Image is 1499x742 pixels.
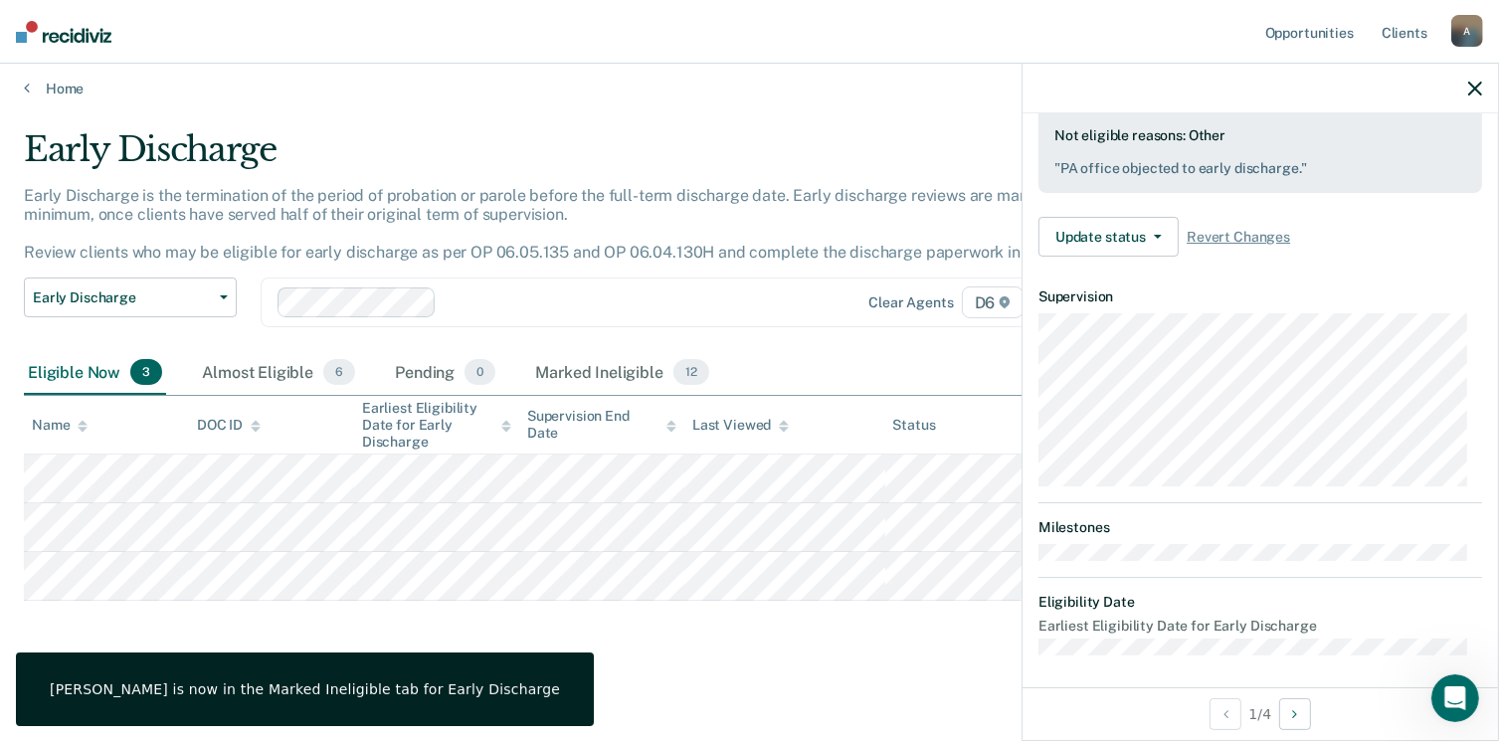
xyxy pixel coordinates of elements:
div: Clear agents [868,294,953,311]
button: Update status [1038,217,1179,257]
span: Revert Changes [1187,229,1290,246]
div: 1 / 4 [1023,687,1498,740]
button: Previous Opportunity [1210,698,1241,730]
div: Almost Eligible [198,351,359,395]
div: [PERSON_NAME] is now in the Marked Ineligible tab for Early Discharge [50,680,560,698]
div: Early Discharge [24,129,1148,186]
span: 0 [465,359,495,385]
dt: Eligibility Date [1038,594,1482,611]
div: Name [32,417,88,434]
div: A [1451,15,1483,47]
button: Next Opportunity [1279,698,1311,730]
span: 6 [323,359,355,385]
iframe: Intercom live chat [1431,674,1479,722]
dt: Earliest Eligibility Date for Early Discharge [1038,618,1482,635]
div: DOC ID [197,417,261,434]
img: Recidiviz [16,21,111,43]
div: Eligible Now [24,351,166,395]
span: 3 [130,359,162,385]
dt: Milestones [1038,519,1482,536]
span: 12 [673,359,709,385]
div: Pending [391,351,499,395]
div: Marked Ineligible [531,351,712,395]
pre: " PA office objected to early discharge. " [1054,160,1466,177]
div: Supervision End Date [527,408,676,442]
span: D6 [962,286,1025,318]
dt: Supervision [1038,288,1482,305]
p: Early Discharge is the termination of the period of probation or parole before the full-term disc... [24,186,1093,263]
span: Early Discharge [33,289,212,306]
div: Earliest Eligibility Date for Early Discharge [362,400,511,450]
div: Last Viewed [692,417,789,434]
div: Not eligible reasons: Other [1054,127,1466,177]
div: Status [893,417,936,434]
a: Home [24,80,1475,97]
